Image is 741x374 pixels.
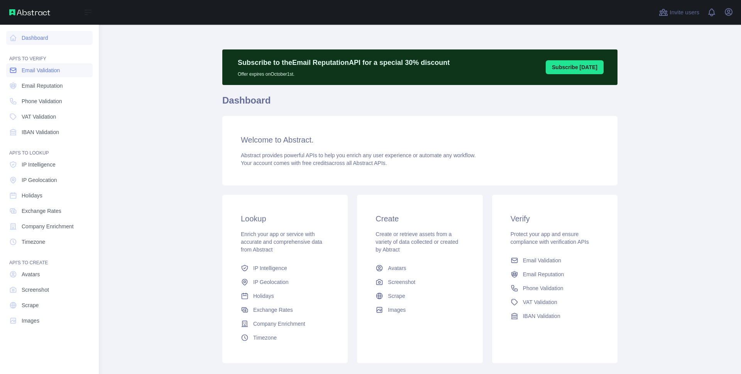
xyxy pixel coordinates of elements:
[6,314,93,328] a: Images
[241,231,322,253] span: Enrich your app or service with accurate and comprehensive data from Abstract
[253,264,287,272] span: IP Intelligence
[376,213,464,224] h3: Create
[6,46,93,62] div: API'S TO VERIFY
[372,303,467,317] a: Images
[22,207,61,215] span: Exchange Rates
[6,125,93,139] a: IBAN Validation
[253,292,274,300] span: Holidays
[253,306,293,314] span: Exchange Rates
[388,278,415,286] span: Screenshot
[6,219,93,233] a: Company Enrichment
[511,213,599,224] h3: Verify
[376,231,458,253] span: Create or retrieve assets from a variety of data collected or created by Abtract
[6,158,93,172] a: IP Intelligence
[6,94,93,108] a: Phone Validation
[22,286,49,294] span: Screenshot
[6,235,93,249] a: Timezone
[523,270,564,278] span: Email Reputation
[238,317,332,331] a: Company Enrichment
[6,250,93,266] div: API'S TO CREATE
[238,289,332,303] a: Holidays
[508,281,602,295] a: Phone Validation
[222,94,617,113] h1: Dashboard
[22,97,62,105] span: Phone Validation
[657,6,701,19] button: Invite users
[22,223,74,230] span: Company Enrichment
[238,68,450,77] p: Offer expires on October 1st.
[372,289,467,303] a: Scrape
[241,152,476,158] span: Abstract provides powerful APIs to help you enrich any user experience or automate any workflow.
[6,267,93,281] a: Avatars
[22,192,42,199] span: Holidays
[508,253,602,267] a: Email Validation
[238,261,332,275] a: IP Intelligence
[22,161,56,168] span: IP Intelligence
[6,63,93,77] a: Email Validation
[6,189,93,202] a: Holidays
[22,301,39,309] span: Scrape
[238,57,450,68] p: Subscribe to the Email Reputation API for a special 30 % discount
[238,275,332,289] a: IP Geolocation
[6,298,93,312] a: Scrape
[22,113,56,121] span: VAT Validation
[241,134,599,145] h3: Welcome to Abstract.
[546,60,604,74] button: Subscribe [DATE]
[238,331,332,345] a: Timezone
[22,82,63,90] span: Email Reputation
[22,238,45,246] span: Timezone
[253,278,289,286] span: IP Geolocation
[372,261,467,275] a: Avatars
[22,317,39,325] span: Images
[523,312,560,320] span: IBAN Validation
[508,295,602,309] a: VAT Validation
[9,9,50,15] img: Abstract API
[253,320,305,328] span: Company Enrichment
[253,334,277,342] span: Timezone
[6,79,93,93] a: Email Reputation
[22,66,60,74] span: Email Validation
[22,270,40,278] span: Avatars
[22,128,59,136] span: IBAN Validation
[6,173,93,187] a: IP Geolocation
[241,160,387,166] span: Your account comes with across all Abstract APIs.
[372,275,467,289] a: Screenshot
[523,284,563,292] span: Phone Validation
[6,141,93,156] div: API'S TO LOOKUP
[388,264,406,272] span: Avatars
[508,309,602,323] a: IBAN Validation
[388,306,406,314] span: Images
[302,160,329,166] span: free credits
[6,283,93,297] a: Screenshot
[6,204,93,218] a: Exchange Rates
[6,110,93,124] a: VAT Validation
[6,31,93,45] a: Dashboard
[523,298,557,306] span: VAT Validation
[388,292,405,300] span: Scrape
[523,257,561,264] span: Email Validation
[22,176,57,184] span: IP Geolocation
[241,213,329,224] h3: Lookup
[238,303,332,317] a: Exchange Rates
[511,231,589,245] span: Protect your app and ensure compliance with verification APIs
[670,8,699,17] span: Invite users
[508,267,602,281] a: Email Reputation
